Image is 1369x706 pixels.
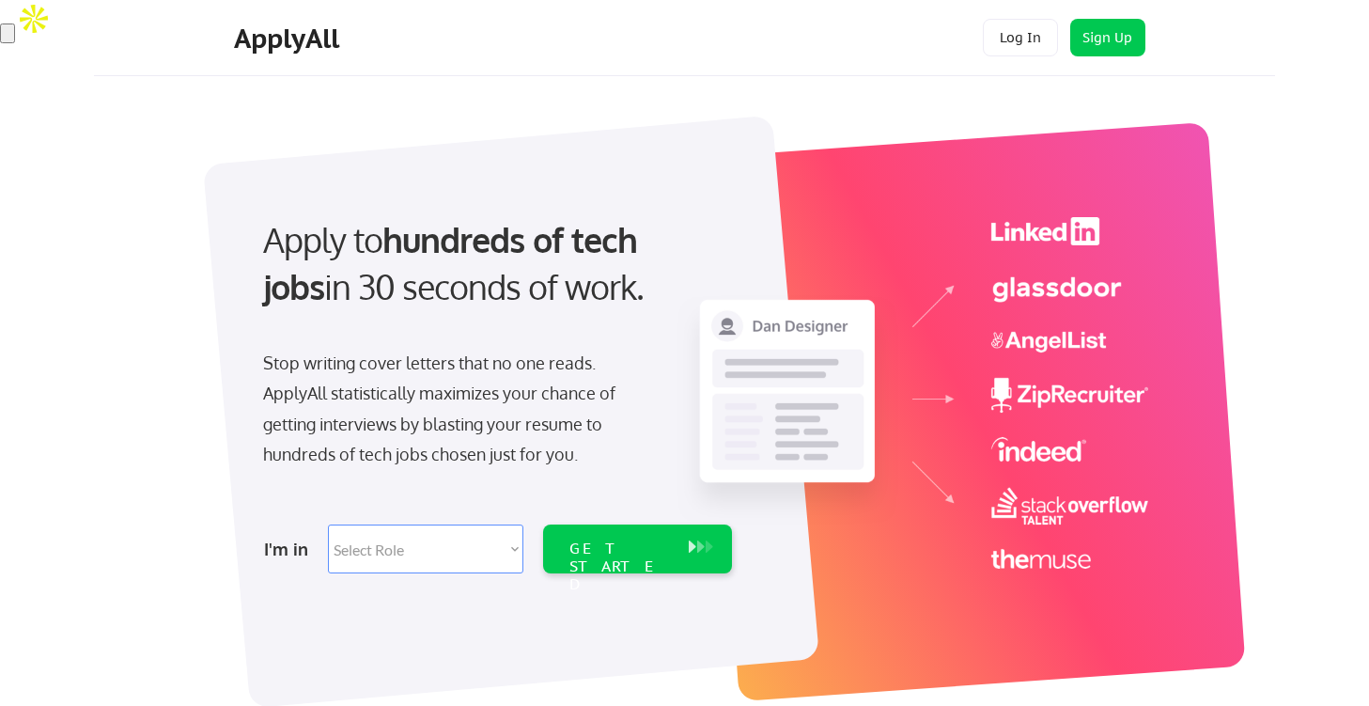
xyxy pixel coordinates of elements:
div: I'm in [264,534,317,564]
div: Apply to in 30 seconds of work. [263,216,724,311]
div: GET STARTED [569,540,670,594]
div: Stop writing cover letters that no one reads. ApplyAll statistically maximizes your chance of get... [263,348,649,470]
div: ApplyAll [234,23,345,55]
strong: hundreds of tech jobs [263,218,646,307]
